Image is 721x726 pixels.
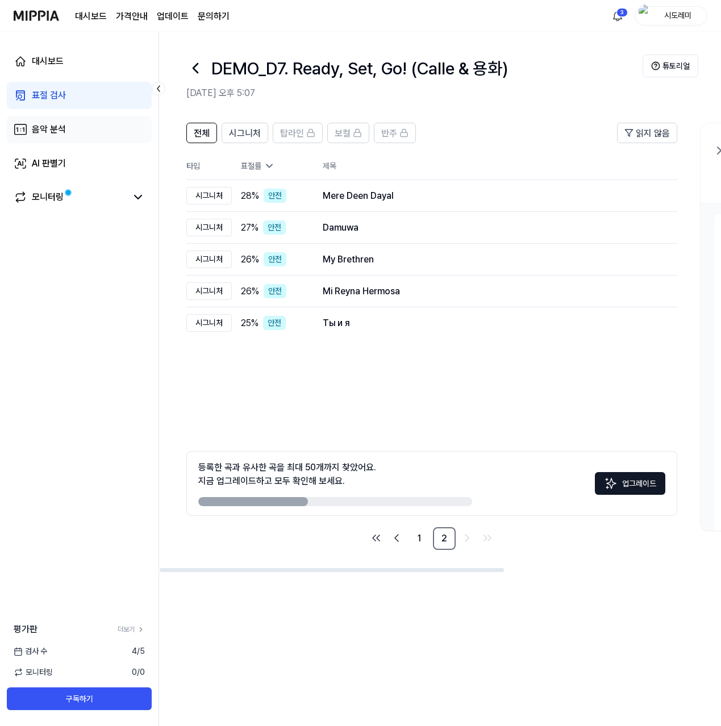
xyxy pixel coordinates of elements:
[635,6,707,26] button: profile시도레미
[186,86,643,100] h2: [DATE] 오후 5:07
[186,251,232,268] div: 시그니처
[335,127,351,140] span: 보컬
[264,252,286,266] div: 안전
[381,127,397,140] span: 반주
[132,645,145,657] span: 4 / 5
[241,160,305,172] div: 표절률
[616,8,628,17] div: 3
[323,285,659,298] div: Mi Reyna Hermosa
[264,284,286,298] div: 안전
[617,123,677,143] button: 읽지 않음
[75,10,107,23] a: 대시보드
[609,7,627,25] button: 알림3
[241,221,259,235] span: 27 %
[7,82,152,109] a: 표절 검사
[32,55,64,68] div: 대시보드
[323,152,677,180] th: 제목
[186,123,217,143] button: 전체
[323,221,659,235] div: Damuwa
[222,123,268,143] button: 시그니처
[157,10,189,23] a: 업데이트
[241,285,259,298] span: 26 %
[323,253,659,266] div: My Brethren
[241,189,259,203] span: 28 %
[116,10,148,23] a: 가격안내
[643,55,698,77] button: 튜토리얼
[639,5,652,27] img: profile
[7,48,152,75] a: 대시보드
[186,314,232,332] div: 시그니처
[32,190,64,204] div: 모니터링
[14,623,37,636] span: 평가판
[458,529,476,547] a: Go to next page
[263,316,286,330] div: 안전
[241,316,259,330] span: 25 %
[241,253,259,266] span: 26 %
[186,282,232,300] div: 시그니처
[604,477,618,490] img: Sparkles
[323,189,659,203] div: Mere Deen Dayal
[374,123,416,143] button: 반주
[595,482,665,493] a: Sparkles업그레이드
[32,123,66,136] div: 음악 분석
[433,527,456,550] a: 2
[132,666,145,678] span: 0 / 0
[611,9,624,23] img: 알림
[7,116,152,143] a: 음악 분석
[656,9,700,22] div: 시도레미
[186,152,232,180] th: 타입
[14,190,127,204] a: 모니터링
[229,127,261,140] span: 시그니처
[7,150,152,177] a: AI 판별기
[263,220,286,235] div: 안전
[194,127,210,140] span: 전체
[273,123,323,143] button: 탑라인
[32,89,66,102] div: 표절 검사
[327,123,369,143] button: 보컬
[186,527,677,550] nav: pagination
[323,316,659,330] div: Ты и я
[14,666,53,678] span: 모니터링
[636,127,670,140] span: 읽지 않음
[211,56,508,81] h1: DEMO_D7. Ready, Set, Go! (Calle & 용화)
[198,461,376,488] div: 등록한 곡과 유사한 곡을 최대 50개까지 찾았어요. 지금 업그레이드하고 모두 확인해 보세요.
[280,127,304,140] span: 탑라인
[408,527,431,550] a: 1
[367,529,385,547] a: Go to first page
[651,61,660,70] img: Help
[478,529,497,547] a: Go to last page
[7,687,152,710] button: 구독하기
[387,529,406,547] a: Go to previous page
[118,624,145,635] a: 더보기
[186,219,232,236] div: 시그니처
[264,189,286,203] div: 안전
[595,472,665,495] button: 업그레이드
[32,157,66,170] div: AI 판별기
[186,187,232,205] div: 시그니처
[198,10,230,23] a: 문의하기
[14,645,47,657] span: 검사 수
